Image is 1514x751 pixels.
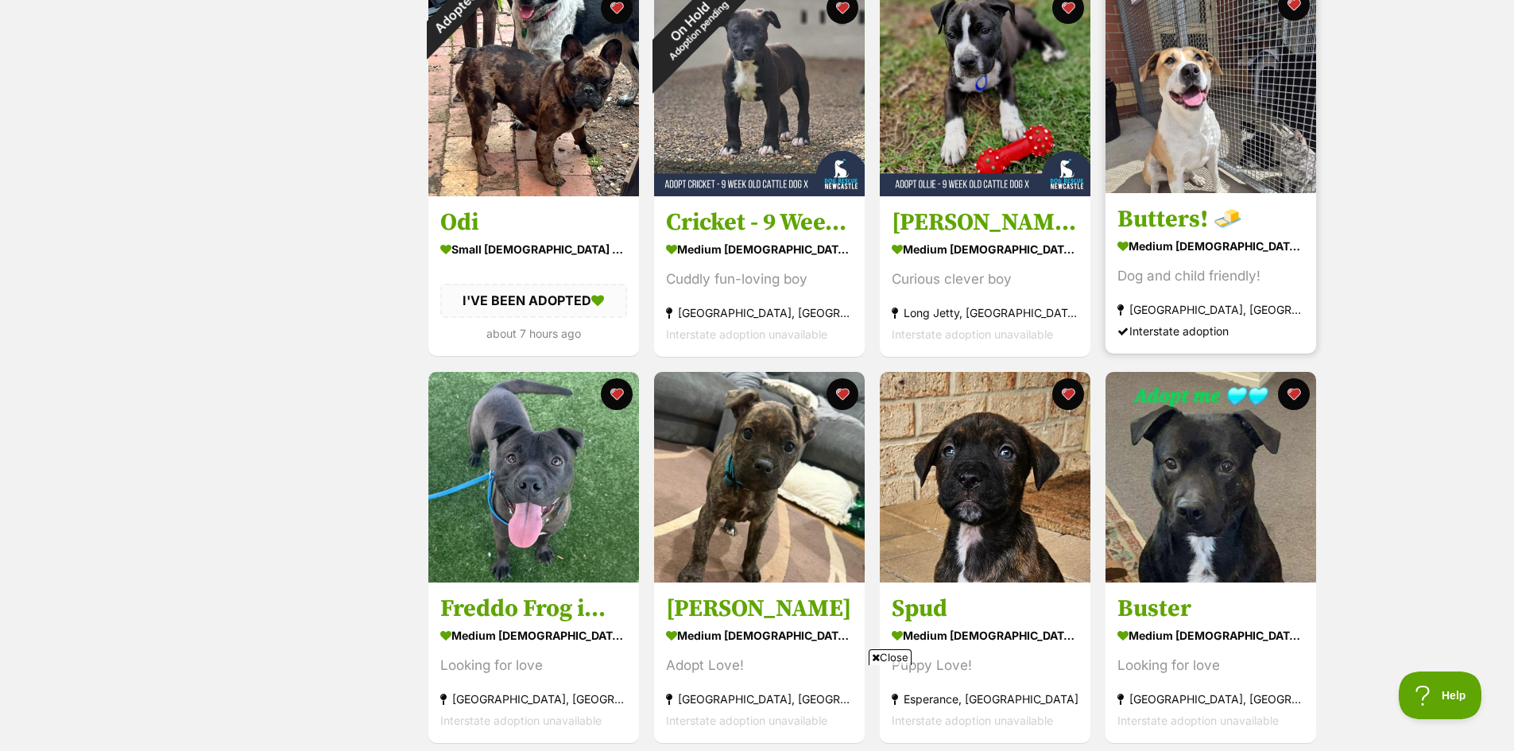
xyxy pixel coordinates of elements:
h3: Butters! 🧈 [1117,204,1304,234]
button: favourite [1052,378,1084,410]
span: Close [869,649,912,665]
div: Interstate adoption [1117,320,1304,342]
div: Curious clever boy [892,269,1078,290]
div: [GEOGRAPHIC_DATA], [GEOGRAPHIC_DATA] [666,302,853,323]
div: Looking for love [440,656,627,677]
div: Dog and child friendly! [1117,265,1304,287]
span: Interstate adoption unavailable [1117,714,1279,728]
img: Buster [1105,372,1316,583]
div: medium [DEMOGRAPHIC_DATA] Dog [666,625,853,648]
div: medium [DEMOGRAPHIC_DATA] Dog [666,238,853,261]
h3: [PERSON_NAME] - 9 Week Old Cattle Dog X [892,207,1078,238]
div: medium [DEMOGRAPHIC_DATA] Dog [892,238,1078,261]
div: [GEOGRAPHIC_DATA], [GEOGRAPHIC_DATA] [1117,689,1304,710]
h3: Freddo Frog imp 2100 [440,594,627,625]
span: Interstate adoption unavailable [892,327,1053,341]
img: Spud [880,372,1090,583]
div: Cuddly fun-loving boy [666,269,853,290]
div: [GEOGRAPHIC_DATA], [GEOGRAPHIC_DATA] [1117,299,1304,320]
a: Cricket - 9 Week Old Cattle Dog X medium [DEMOGRAPHIC_DATA] Dog Cuddly fun-loving boy [GEOGRAPHIC... [654,195,865,357]
div: small [DEMOGRAPHIC_DATA] Dog [440,238,627,261]
button: favourite [827,378,858,410]
h3: Buster [1117,594,1304,625]
div: medium [DEMOGRAPHIC_DATA] Dog [1117,234,1304,257]
iframe: Advertisement [372,672,1143,743]
button: favourite [1278,378,1310,410]
div: medium [DEMOGRAPHIC_DATA] Dog [440,625,627,648]
div: I'VE BEEN ADOPTED [440,284,627,317]
a: Adopted [428,184,639,199]
div: Long Jetty, [GEOGRAPHIC_DATA] [892,302,1078,323]
div: Adopt Love! [666,656,853,677]
h3: Cricket - 9 Week Old Cattle Dog X [666,207,853,238]
div: Puppy Love! [892,656,1078,677]
button: favourite [601,378,633,410]
img: Freddo Frog imp 2100 [428,372,639,583]
h3: Spud [892,594,1078,625]
img: Lenny [654,372,865,583]
span: Interstate adoption unavailable [666,327,827,341]
a: Buster medium [DEMOGRAPHIC_DATA] Dog Looking for love [GEOGRAPHIC_DATA], [GEOGRAPHIC_DATA] Inters... [1105,583,1316,744]
h3: [PERSON_NAME] [666,594,853,625]
div: about 7 hours ago [440,323,627,344]
div: Looking for love [1117,656,1304,677]
a: [PERSON_NAME] - 9 Week Old Cattle Dog X medium [DEMOGRAPHIC_DATA] Dog Curious clever boy Long Jet... [880,195,1090,357]
iframe: Help Scout Beacon - Open [1399,672,1482,719]
div: medium [DEMOGRAPHIC_DATA] Dog [892,625,1078,648]
div: medium [DEMOGRAPHIC_DATA] Dog [1117,625,1304,648]
a: Odi small [DEMOGRAPHIC_DATA] Dog I'VE BEEN ADOPTED about 7 hours ago favourite [428,195,639,355]
a: On HoldAdoption pending [654,184,865,199]
a: Butters! 🧈 medium [DEMOGRAPHIC_DATA] Dog Dog and child friendly! [GEOGRAPHIC_DATA], [GEOGRAPHIC_D... [1105,192,1316,354]
h3: Odi [440,207,627,238]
